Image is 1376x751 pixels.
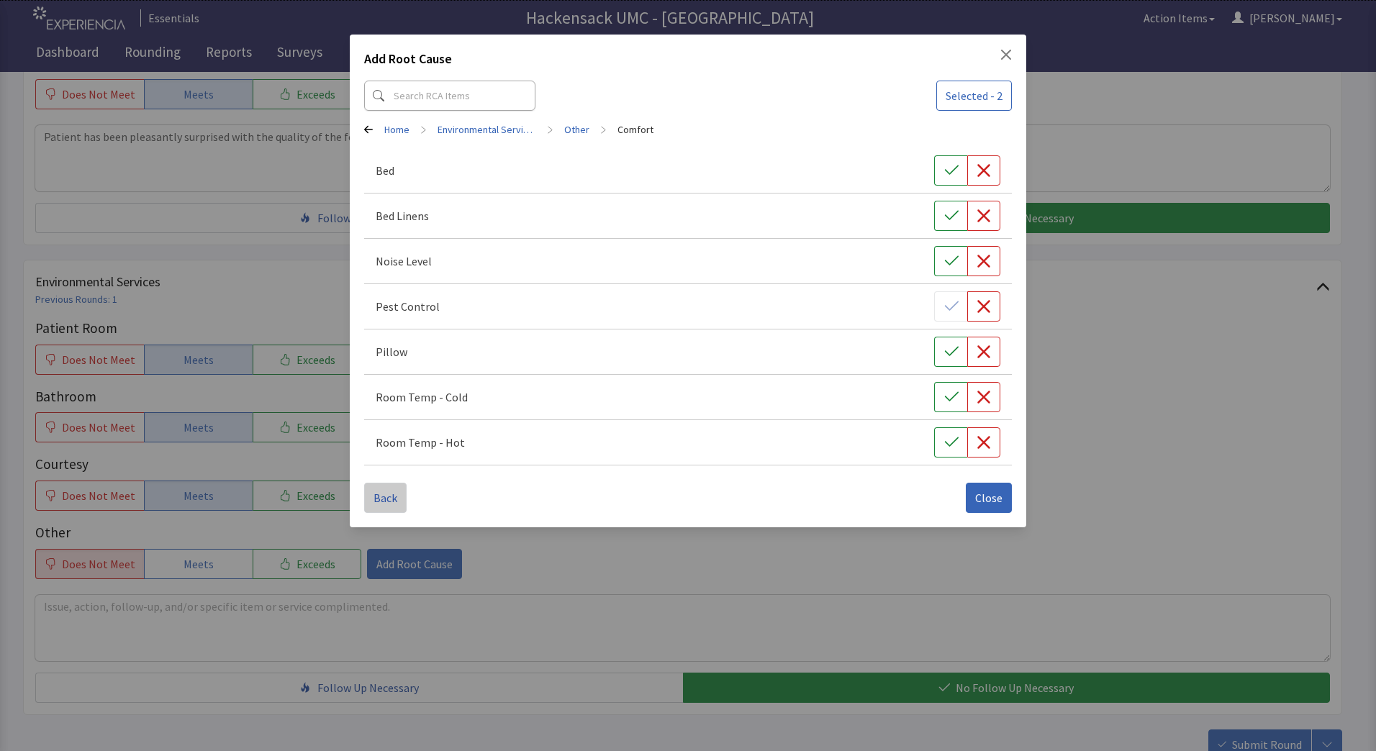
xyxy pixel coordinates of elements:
p: Bed Linens [376,207,429,224]
p: Bed [376,162,394,179]
p: Pest Control [376,298,440,315]
a: Comfort [617,122,653,137]
span: Selected - 2 [946,87,1002,104]
p: Room Temp - Cold [376,388,468,406]
span: > [421,115,426,144]
p: Pillow [376,343,407,360]
span: Close [975,489,1002,506]
p: Room Temp - Hot [376,434,465,451]
button: Close [1000,49,1012,60]
span: Back [374,489,397,506]
span: > [548,115,553,144]
input: Search RCA Items [364,81,535,111]
h2: Add Root Cause [364,49,452,75]
a: Environmental Services [438,122,536,137]
a: Home [384,122,409,137]
a: Other [564,122,589,137]
p: Noise Level [376,252,432,270]
button: Close [966,483,1012,513]
button: Back [364,483,407,513]
span: > [601,115,606,144]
